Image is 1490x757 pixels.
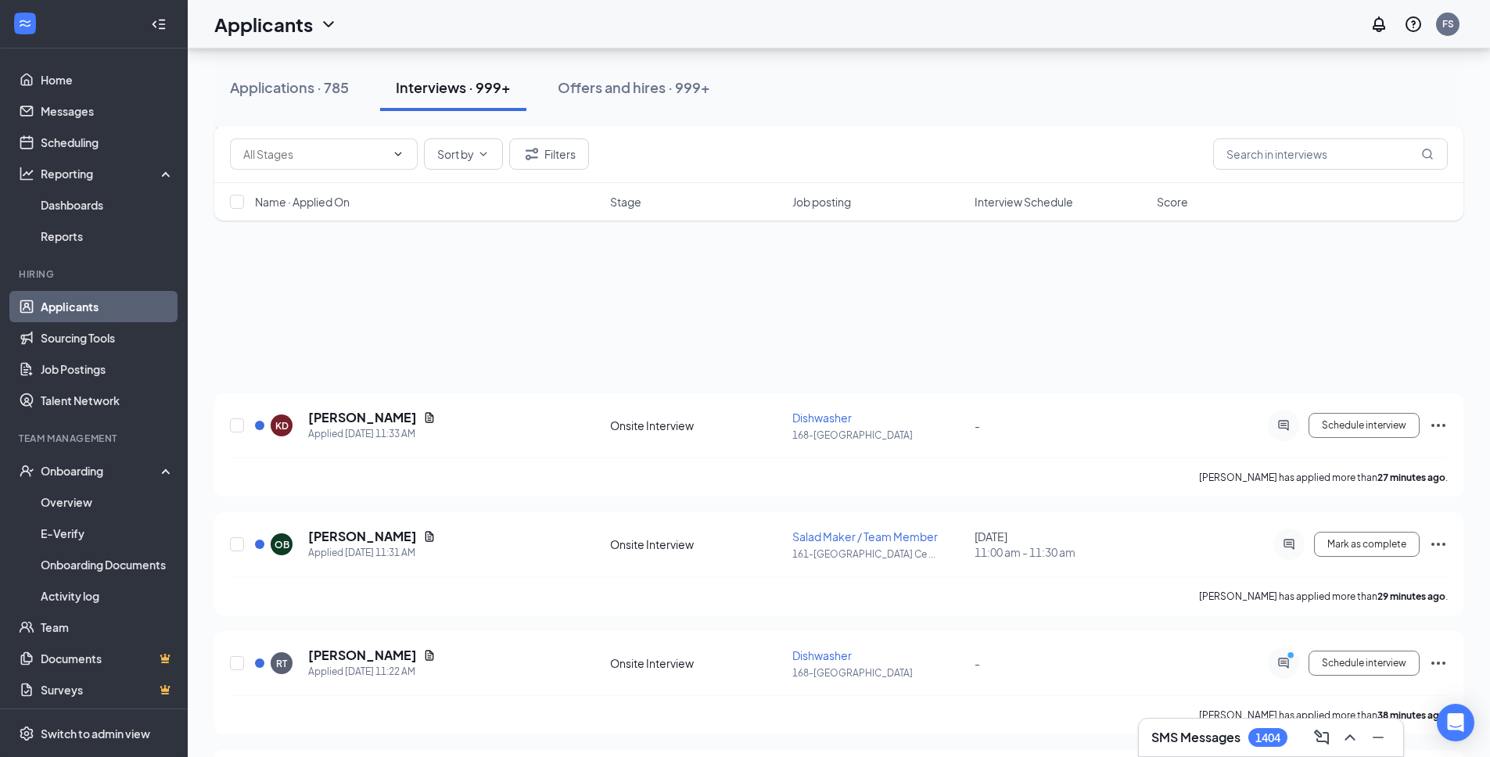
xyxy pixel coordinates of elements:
span: Job posting [792,194,851,210]
p: 161-[GEOGRAPHIC_DATA] Ce ... [792,547,965,561]
a: Team [41,612,174,643]
svg: Analysis [19,166,34,181]
input: Search in interviews [1213,138,1448,170]
svg: ChevronUp [1341,728,1359,747]
div: Switch to admin view [41,726,150,741]
h5: [PERSON_NAME] [308,528,417,545]
span: 11:00 am - 11:30 am [975,544,1147,560]
svg: ChevronDown [319,15,338,34]
span: Mark as complete [1327,539,1406,550]
h1: Applicants [214,11,313,38]
svg: ActiveChat [1274,419,1293,432]
p: [PERSON_NAME] has applied more than . [1199,709,1448,722]
a: SurveysCrown [41,674,174,705]
a: Scheduling [41,127,174,158]
span: Dishwasher [792,411,852,425]
span: Interview Schedule [975,194,1073,210]
div: Onsite Interview [610,655,783,671]
a: Job Postings [41,353,174,385]
svg: Filter [522,145,541,163]
b: 29 minutes ago [1377,590,1445,602]
span: Salad Maker / Team Member [792,529,938,544]
div: FS [1442,17,1454,30]
input: All Stages [243,145,386,163]
p: [PERSON_NAME] has applied more than . [1199,590,1448,603]
svg: ActiveChat [1280,538,1298,551]
div: Reporting [41,166,175,181]
svg: Notifications [1370,15,1388,34]
button: Sort byChevronDown [424,138,503,170]
svg: ComposeMessage [1312,728,1331,747]
svg: Document [423,530,436,543]
div: KD [275,419,289,432]
b: 38 minutes ago [1377,709,1445,721]
div: [DATE] [975,529,1147,560]
div: Offers and hires · 999+ [558,77,710,97]
div: Onboarding [41,463,161,479]
svg: Document [423,411,436,424]
svg: UserCheck [19,463,34,479]
div: Onsite Interview [610,536,783,552]
a: Sourcing Tools [41,322,174,353]
button: Minimize [1366,725,1391,750]
h5: [PERSON_NAME] [308,647,417,664]
div: 1404 [1255,731,1280,744]
div: Hiring [19,267,171,281]
button: ChevronUp [1337,725,1363,750]
span: - [975,418,980,432]
svg: Document [423,649,436,662]
div: Onsite Interview [610,418,783,433]
a: Dashboards [41,189,174,221]
b: 27 minutes ago [1377,472,1445,483]
span: Stage [610,194,641,210]
a: Messages [41,95,174,127]
p: [PERSON_NAME] has applied more than . [1199,471,1448,484]
span: Name · Applied On [255,194,350,210]
div: Applied [DATE] 11:22 AM [308,664,436,680]
span: Schedule interview [1322,420,1406,431]
a: DocumentsCrown [41,643,174,674]
h5: [PERSON_NAME] [308,409,417,426]
div: Applications · 785 [230,77,349,97]
svg: ActiveChat [1274,657,1293,669]
button: Schedule interview [1309,651,1420,676]
svg: WorkstreamLogo [17,16,33,31]
a: E-Verify [41,518,174,549]
a: Activity log [41,580,174,612]
a: Applicants [41,291,174,322]
a: Talent Network [41,385,174,416]
svg: Ellipses [1429,535,1448,554]
div: OB [275,538,289,551]
button: ComposeMessage [1309,725,1334,750]
svg: Collapse [151,16,167,32]
div: Interviews · 999+ [396,77,511,97]
h3: SMS Messages [1151,729,1240,746]
p: 168-[GEOGRAPHIC_DATA] [792,666,965,680]
span: Schedule interview [1322,658,1406,669]
button: Filter Filters [509,138,589,170]
button: Schedule interview [1309,413,1420,438]
span: Sort by [437,149,474,160]
svg: QuestionInfo [1404,15,1423,34]
div: RT [276,657,287,670]
a: Reports [41,221,174,252]
svg: MagnifyingGlass [1421,148,1434,160]
a: Home [41,64,174,95]
svg: Ellipses [1429,416,1448,435]
span: Score [1157,194,1188,210]
svg: ChevronDown [392,148,404,160]
svg: ChevronDown [477,148,490,160]
p: 168-[GEOGRAPHIC_DATA] [792,429,965,442]
span: Dishwasher [792,648,852,662]
div: Applied [DATE] 11:31 AM [308,545,436,561]
div: Open Intercom Messenger [1437,704,1474,741]
svg: PrimaryDot [1284,651,1302,663]
svg: Minimize [1369,728,1388,747]
svg: Settings [19,726,34,741]
svg: Ellipses [1429,654,1448,673]
a: Onboarding Documents [41,549,174,580]
button: Mark as complete [1314,532,1420,557]
span: - [975,656,980,670]
div: Applied [DATE] 11:33 AM [308,426,436,442]
a: Overview [41,486,174,518]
